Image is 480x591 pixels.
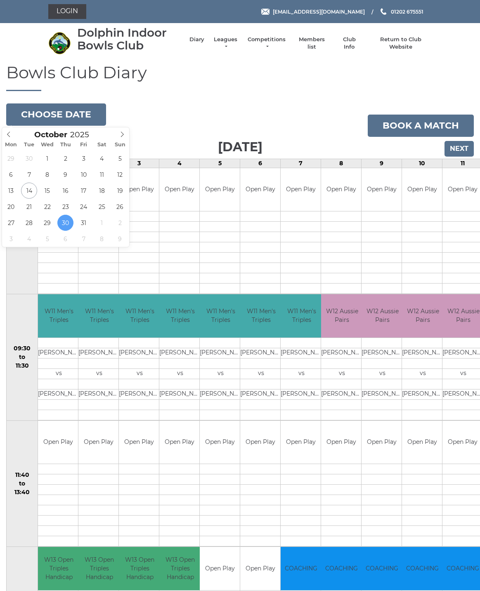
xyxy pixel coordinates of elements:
img: Email [261,9,270,15]
td: W11 Men's Triples [200,294,241,338]
span: Sat [93,142,111,148]
a: Return to Club Website [369,36,432,51]
td: vs [119,368,161,379]
span: October 28, 2025 [21,215,37,231]
span: October 7, 2025 [21,167,37,183]
td: [PERSON_NAME] [321,348,363,358]
span: Fri [75,142,93,148]
td: W12 Aussie Pairs [362,294,403,338]
td: Open Play [362,168,402,211]
td: Open Play [78,421,118,464]
span: October 4, 2025 [94,150,110,167]
span: October 17, 2025 [76,183,92,199]
span: October 25, 2025 [94,199,110,215]
td: [PERSON_NAME] [240,348,282,358]
td: Open Play [200,421,240,464]
span: September 29, 2025 [3,150,19,167]
span: October 16, 2025 [57,183,73,199]
span: October 23, 2025 [57,199,73,215]
td: W11 Men's Triples [281,294,322,338]
span: September 30, 2025 [21,150,37,167]
span: October 11, 2025 [94,167,110,183]
td: [PERSON_NAME] [119,348,161,358]
a: Club Info [337,36,361,51]
span: October 10, 2025 [76,167,92,183]
button: Choose date [6,103,106,126]
td: [PERSON_NAME] [200,389,241,399]
a: Book a match [368,115,474,137]
td: Open Play [240,168,280,211]
span: October 27, 2025 [3,215,19,231]
span: October 6, 2025 [3,167,19,183]
span: November 5, 2025 [39,231,55,247]
td: COACHING [321,547,362,590]
h1: Bowls Club Diary [6,63,474,91]
span: October 14, 2025 [21,183,37,199]
td: COACHING [281,547,322,590]
td: [PERSON_NAME] [281,389,322,399]
a: Competitions [247,36,286,51]
td: Open Play [402,421,442,464]
span: October 18, 2025 [94,183,110,199]
td: [PERSON_NAME] [402,389,444,399]
td: 4 [159,159,200,168]
td: [PERSON_NAME] [38,389,80,399]
td: W13 Open Triples Handicap [38,547,80,590]
td: Open Play [240,421,280,464]
td: W11 Men's Triples [38,294,80,338]
td: [PERSON_NAME] [321,389,363,399]
td: [PERSON_NAME] [281,348,322,358]
a: Members list [295,36,329,51]
td: 10 [402,159,442,168]
td: [PERSON_NAME] [38,348,80,358]
td: vs [159,368,201,379]
span: November 8, 2025 [94,231,110,247]
td: vs [78,368,120,379]
td: vs [200,368,241,379]
td: 8 [321,159,362,168]
td: Open Play [402,168,442,211]
span: October 22, 2025 [39,199,55,215]
span: October 30, 2025 [57,215,73,231]
input: Next [445,141,474,157]
span: October 12, 2025 [112,167,128,183]
span: November 6, 2025 [57,231,73,247]
td: 6 [240,159,281,168]
td: Open Play [159,421,199,464]
a: Email [EMAIL_ADDRESS][DOMAIN_NAME] [261,8,365,16]
td: [PERSON_NAME] [78,348,120,358]
td: vs [240,368,282,379]
td: 9 [362,159,402,168]
td: W13 Open Triples Handicap [119,547,161,590]
td: 11:40 to 13:40 [7,420,38,547]
span: November 9, 2025 [112,231,128,247]
td: [PERSON_NAME] [159,389,201,399]
td: W11 Men's Triples [78,294,120,338]
span: October 15, 2025 [39,183,55,199]
td: [PERSON_NAME] [200,348,241,358]
input: Scroll to increment [67,130,99,139]
td: W12 Aussie Pairs [321,294,363,338]
td: Open Play [200,547,240,590]
a: Diary [189,36,204,43]
img: Phone us [381,8,386,15]
span: Thu [57,142,75,148]
span: October 5, 2025 [112,150,128,167]
span: November 1, 2025 [94,215,110,231]
div: Dolphin Indoor Bowls Club [77,26,181,52]
td: COACHING [362,547,402,590]
span: October 19, 2025 [112,183,128,199]
a: Phone us 01202 675551 [379,8,423,16]
td: Open Play [119,421,159,464]
td: vs [362,368,403,379]
span: October 9, 2025 [57,167,73,183]
td: Open Play [159,168,199,211]
span: November 4, 2025 [21,231,37,247]
span: October 2, 2025 [57,150,73,167]
td: vs [402,368,444,379]
td: [PERSON_NAME] [78,389,120,399]
span: October 21, 2025 [21,199,37,215]
span: Mon [2,142,20,148]
span: November 7, 2025 [76,231,92,247]
td: W11 Men's Triples [119,294,161,338]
